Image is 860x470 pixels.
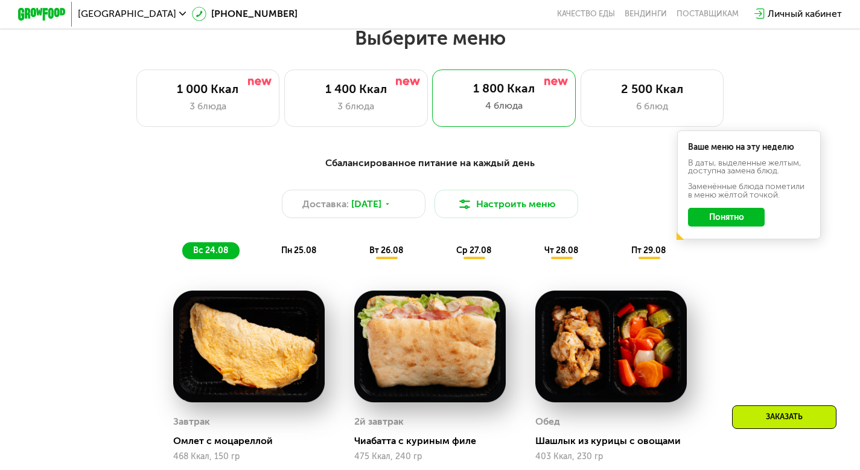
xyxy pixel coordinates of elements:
div: 475 Ккал, 240 гр [354,452,506,462]
div: Ваше меню на эту неделю [688,143,810,152]
div: Обед [535,413,560,431]
span: вт 26.08 [369,245,403,256]
div: 1 800 Ккал [444,82,564,96]
div: 4 блюда [444,98,564,113]
div: 1 400 Ккал [297,82,415,97]
div: Сбалансированное питание на каждый день [77,156,784,171]
button: Понятно [688,208,765,227]
a: Вендинги [625,9,667,19]
span: чт 28.08 [544,245,578,256]
div: 3 блюда [297,99,415,114]
div: Чиабатта с куриным филе [354,435,515,447]
span: пт 29.08 [631,245,666,256]
div: Омлет с моцареллой [173,435,334,447]
div: поставщикам [677,9,739,19]
div: 1 000 Ккал [148,82,267,97]
div: Заменённые блюда пометили в меню жёлтой точкой. [688,182,810,199]
span: Доставка: [302,197,349,211]
div: В даты, выделенные желтым, доступна замена блюд. [688,159,810,176]
div: 403 Ккал, 230 гр [535,452,687,462]
span: [GEOGRAPHIC_DATA] [78,9,176,19]
div: Завтрак [173,413,210,431]
div: 2й завтрак [354,413,404,431]
span: вс 24.08 [193,245,228,256]
a: [PHONE_NUMBER] [192,7,298,21]
button: Настроить меню [435,190,578,219]
div: 2 500 Ккал [593,82,712,97]
a: Качество еды [557,9,615,19]
div: Шашлык из курицы с овощами [535,435,696,447]
span: [DATE] [351,197,381,211]
h2: Выберите меню [38,26,821,50]
span: пн 25.08 [281,245,316,256]
div: Заказать [732,405,836,429]
span: ср 27.08 [456,245,491,256]
div: Личный кабинет [768,7,842,21]
div: 468 Ккал, 150 гр [173,452,325,462]
div: 6 блюд [593,99,712,114]
div: 3 блюда [148,99,267,114]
